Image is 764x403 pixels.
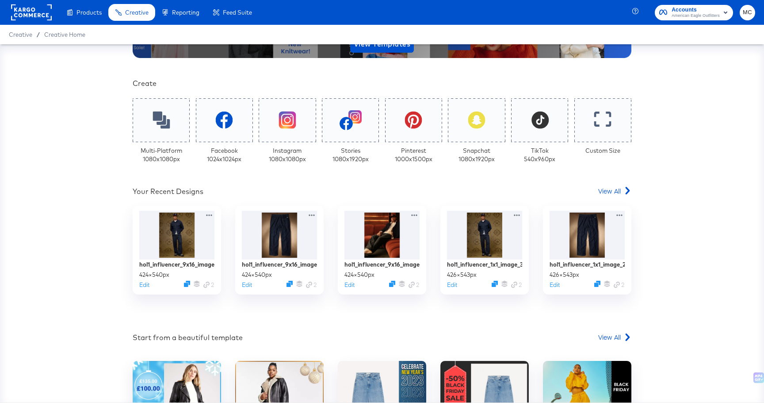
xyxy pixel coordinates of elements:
span: Feed Suite [223,9,252,16]
button: MC [740,5,755,20]
div: 426 × 543 px [447,271,477,279]
div: hol1_influencer_9x16_image_1 [344,260,420,269]
div: hol1_influencer_1x1_image_2 [550,260,625,269]
div: Pinterest 1000 x 1500 px [395,147,432,163]
span: View All [598,333,621,341]
div: hol1_influencer_9x16_image_2 [242,260,317,269]
svg: Link [203,282,210,288]
svg: Duplicate [184,281,190,287]
button: Edit [139,281,149,289]
div: hol1_influencer_9x16_image_3 [139,260,214,269]
div: TikTok 540 x 960 px [524,147,555,163]
div: 2 [203,281,214,289]
button: Edit [242,281,252,289]
div: hol1_influencer_1x1_image_3426×543pxEditDuplicateLink 2 [440,206,529,294]
button: Edit [550,281,560,289]
button: Edit [344,281,355,289]
div: 424 × 540 px [242,271,272,279]
div: Snapchat 1080 x 1920 px [458,147,495,163]
div: 424 × 540 px [344,271,374,279]
div: hol1_influencer_9x16_image_3424×540pxEditDuplicateLink 2 [133,206,221,294]
svg: Duplicate [594,281,600,287]
div: hol1_influencer_1x1_image_3 [447,260,522,269]
div: hol1_influencer_9x16_image_1424×540pxEditDuplicateLink 2 [338,206,426,294]
button: Edit [447,281,457,289]
span: / [32,31,44,38]
div: Your Recent Designs [133,186,203,197]
span: View All [598,186,621,195]
svg: Link [306,282,312,288]
span: Creative [125,9,149,16]
a: View All [598,186,631,199]
span: Creative [9,31,32,38]
svg: Duplicate [492,281,498,287]
svg: Duplicate [389,281,395,287]
svg: Duplicate [286,281,293,287]
span: Reporting [172,9,199,16]
span: Products [76,9,102,16]
div: Stories 1080 x 1920 px [332,147,369,163]
div: Create [133,78,631,89]
a: View All [598,333,631,345]
span: MC [743,8,752,18]
div: 2 [306,281,317,289]
div: Custom Size [585,147,620,155]
svg: Link [511,282,517,288]
div: 2 [614,281,625,289]
div: hol1_influencer_1x1_image_2426×543pxEditDuplicateLink 2 [543,206,631,294]
svg: Link [614,282,620,288]
div: 2 [511,281,522,289]
div: hol1_influencer_9x16_image_2424×540pxEditDuplicateLink 2 [235,206,324,294]
div: Instagram 1080 x 1080 px [269,147,306,163]
button: AccountsAmerican Eagle Outfitters [655,5,733,20]
svg: Link [409,282,415,288]
div: Facebook 1024 x 1024 px [207,147,241,163]
a: Creative Home [44,31,85,38]
div: Start from a beautiful template [133,333,243,343]
div: 424 × 540 px [139,271,169,279]
span: American Eagle Outfitters [672,12,720,19]
div: Multi-Platform 1080 x 1080 px [141,147,182,163]
div: 2 [409,281,420,289]
div: 426 × 543 px [550,271,579,279]
span: Accounts [672,5,720,15]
